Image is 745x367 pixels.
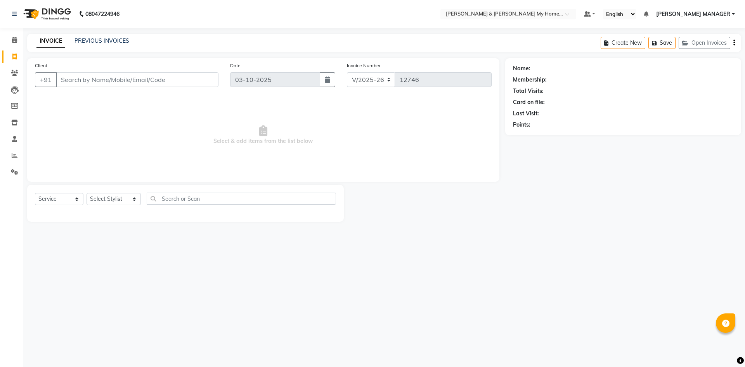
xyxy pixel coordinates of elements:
[35,96,492,174] span: Select & add items from the list below
[648,37,676,49] button: Save
[513,76,547,84] div: Membership:
[35,62,47,69] label: Client
[513,121,530,129] div: Points:
[20,3,73,25] img: logo
[513,110,539,118] div: Last Visit:
[347,62,381,69] label: Invoice Number
[74,37,129,44] a: PREVIOUS INVOICES
[56,72,218,87] input: Search by Name/Mobile/Email/Code
[601,37,645,49] button: Create New
[513,64,530,73] div: Name:
[679,37,730,49] button: Open Invoices
[230,62,241,69] label: Date
[85,3,120,25] b: 08047224946
[35,72,57,87] button: +91
[513,87,544,95] div: Total Visits:
[36,34,65,48] a: INVOICE
[147,193,336,205] input: Search or Scan
[513,98,545,106] div: Card on file:
[656,10,730,18] span: [PERSON_NAME] MANAGER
